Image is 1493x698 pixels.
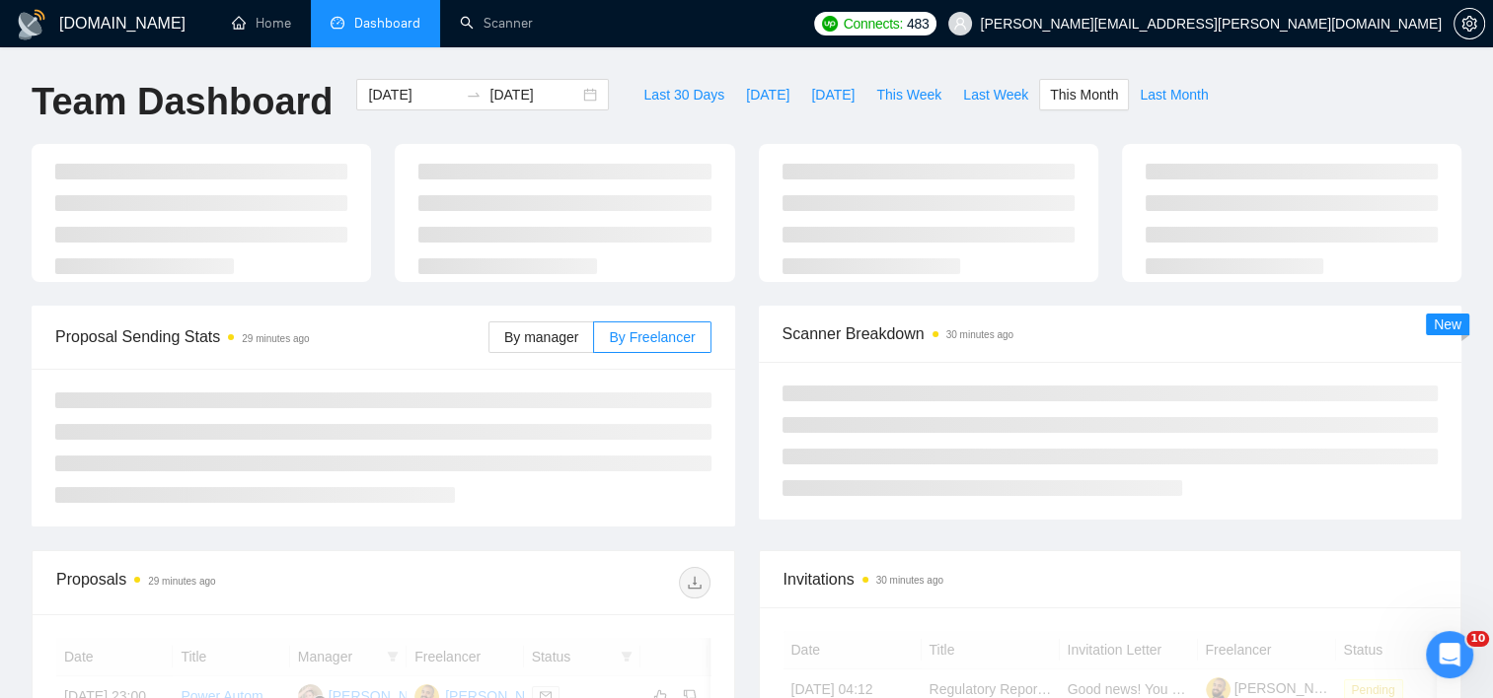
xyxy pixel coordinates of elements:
[1454,16,1485,32] a: setting
[953,17,967,31] span: user
[466,87,482,103] span: to
[242,333,309,344] time: 29 minutes ago
[368,84,458,105] input: Start date
[16,9,47,40] img: logo
[354,15,420,32] span: Dashboard
[56,567,383,598] div: Proposals
[783,321,1439,346] span: Scanner Breakdown
[148,576,215,587] time: 29 minutes ago
[504,329,578,345] span: By manager
[1434,316,1461,332] span: New
[1050,84,1118,105] span: This Month
[489,84,579,105] input: End date
[746,84,789,105] span: [DATE]
[876,84,941,105] span: This Week
[784,567,1438,592] span: Invitations
[811,84,855,105] span: [DATE]
[946,329,1013,340] time: 30 minutes ago
[963,84,1028,105] span: Last Week
[1455,16,1484,32] span: setting
[822,16,838,32] img: upwork-logo.png
[800,79,865,110] button: [DATE]
[232,15,291,32] a: homeHome
[1466,631,1489,647] span: 10
[55,324,488,349] span: Proposal Sending Stats
[466,87,482,103] span: swap-right
[907,13,929,35] span: 483
[865,79,952,110] button: This Week
[32,79,333,125] h1: Team Dashboard
[1039,79,1129,110] button: This Month
[876,575,943,586] time: 30 minutes ago
[952,79,1039,110] button: Last Week
[1140,84,1208,105] span: Last Month
[460,15,533,32] a: searchScanner
[643,84,724,105] span: Last 30 Days
[735,79,800,110] button: [DATE]
[1129,79,1219,110] button: Last Month
[609,329,695,345] span: By Freelancer
[1426,631,1473,678] iframe: Intercom live chat
[331,16,344,30] span: dashboard
[844,13,903,35] span: Connects:
[633,79,735,110] button: Last 30 Days
[1454,8,1485,39] button: setting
